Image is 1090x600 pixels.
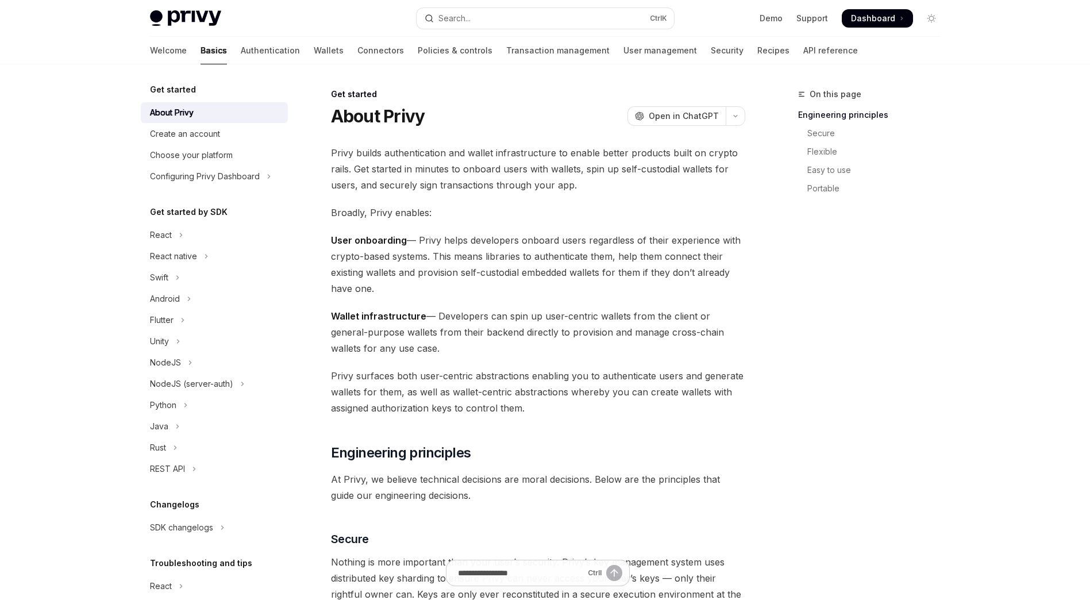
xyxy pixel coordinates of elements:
[141,102,288,123] a: About Privy
[150,441,166,455] div: Rust
[150,205,228,219] h5: Get started by SDK
[150,10,221,26] img: light logo
[141,459,288,479] button: Toggle REST API section
[331,145,745,193] span: Privy builds authentication and wallet infrastructure to enable better products built on crypto r...
[141,225,288,245] button: Toggle React section
[141,289,288,309] button: Toggle Android section
[810,87,861,101] span: On this page
[150,228,172,242] div: React
[141,517,288,538] button: Toggle SDK changelogs section
[331,310,426,322] strong: Wallet infrastructure
[798,143,950,161] a: Flexible
[331,368,745,416] span: Privy surfaces both user-centric abstractions enabling you to authenticate users and generate wal...
[331,531,369,547] span: Secure
[842,9,913,28] a: Dashboard
[141,374,288,394] button: Toggle NodeJS (server-auth) section
[650,14,667,23] span: Ctrl K
[150,37,187,64] a: Welcome
[150,249,197,263] div: React native
[141,437,288,458] button: Toggle Rust section
[798,161,950,179] a: Easy to use
[851,13,895,24] span: Dashboard
[141,124,288,144] a: Create an account
[141,576,288,597] button: Toggle React section
[150,498,199,511] h5: Changelogs
[150,313,174,327] div: Flutter
[201,37,227,64] a: Basics
[150,271,168,284] div: Swift
[150,292,180,306] div: Android
[141,246,288,267] button: Toggle React native section
[150,106,194,120] div: About Privy
[760,13,783,24] a: Demo
[150,556,252,570] h5: Troubleshooting and tips
[141,416,288,437] button: Toggle Java section
[922,9,941,28] button: Toggle dark mode
[711,37,744,64] a: Security
[417,8,674,29] button: Open search
[150,420,168,433] div: Java
[331,106,425,126] h1: About Privy
[331,444,471,462] span: Engineering principles
[331,234,407,246] strong: User onboarding
[141,166,288,187] button: Toggle Configuring Privy Dashboard section
[506,37,610,64] a: Transaction management
[357,37,404,64] a: Connectors
[150,398,176,412] div: Python
[331,89,745,100] div: Get started
[150,170,260,183] div: Configuring Privy Dashboard
[150,127,220,141] div: Create an account
[150,334,169,348] div: Unity
[141,331,288,352] button: Toggle Unity section
[150,148,233,162] div: Choose your platform
[150,83,196,97] h5: Get started
[331,308,745,356] span: — Developers can spin up user-centric wallets from the client or general-purpose wallets from the...
[141,310,288,330] button: Toggle Flutter section
[757,37,789,64] a: Recipes
[241,37,300,64] a: Authentication
[331,205,745,221] span: Broadly, Privy enables:
[141,395,288,416] button: Toggle Python section
[803,37,858,64] a: API reference
[798,124,950,143] a: Secure
[331,471,745,503] span: At Privy, we believe technical decisions are moral decisions. Below are the principles that guide...
[141,267,288,288] button: Toggle Swift section
[331,232,745,297] span: — Privy helps developers onboard users regardless of their experience with crypto-based systems. ...
[623,37,697,64] a: User management
[150,356,181,370] div: NodeJS
[796,13,828,24] a: Support
[314,37,344,64] a: Wallets
[150,377,233,391] div: NodeJS (server-auth)
[798,106,950,124] a: Engineering principles
[798,179,950,198] a: Portable
[649,110,719,122] span: Open in ChatGPT
[150,579,172,593] div: React
[150,521,213,534] div: SDK changelogs
[141,352,288,373] button: Toggle NodeJS section
[438,11,471,25] div: Search...
[141,145,288,166] a: Choose your platform
[627,106,726,126] button: Open in ChatGPT
[418,37,492,64] a: Policies & controls
[150,462,185,476] div: REST API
